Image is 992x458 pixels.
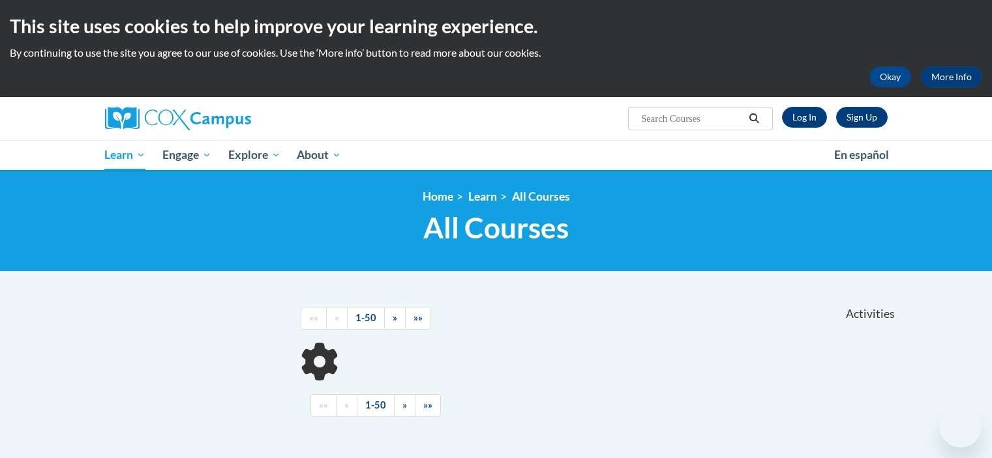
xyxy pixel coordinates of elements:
[415,394,441,417] a: End
[154,140,220,170] a: Engage
[423,190,453,203] a: Home
[846,307,895,321] span: Activities
[335,312,339,323] span: «
[402,399,407,410] span: »
[228,147,280,163] span: Explore
[10,13,982,39] h2: This site uses cookies to help improve your learning experience.
[468,190,497,203] a: Learn
[836,107,888,128] a: Register
[744,111,764,126] button: Search
[512,190,570,203] a: All Courses
[288,140,350,170] a: About
[393,312,397,323] span: »
[336,394,357,417] a: Previous
[326,307,348,330] a: Previous
[344,399,349,410] span: «
[405,307,431,330] a: End
[826,141,897,169] a: En español
[297,147,341,163] span: About
[940,406,982,448] iframe: Button to launch messaging window
[105,107,353,130] a: Cox Campus
[782,107,827,128] a: Log In
[104,147,145,163] span: Learn
[105,107,251,130] img: Cox Campus
[413,312,423,323] span: »»
[85,140,907,170] div: Main menu
[423,399,432,410] span: »»
[357,394,395,417] a: 1-50
[301,307,327,330] a: Begining
[10,46,982,60] p: By continuing to use the site you agree to our use of cookies. Use the ‘More info’ button to read...
[423,210,569,245] span: All Courses
[394,394,415,417] a: Next
[310,394,337,417] a: Begining
[319,399,328,410] span: ««
[921,66,982,87] a: More Info
[309,312,318,323] span: ««
[347,307,385,330] a: 1-50
[97,140,155,170] a: Learn
[640,111,744,126] input: Search Courses
[869,66,911,87] button: Okay
[162,147,211,163] span: Engage
[834,148,889,162] span: En español
[384,307,406,330] a: Next
[220,140,289,170] a: Explore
